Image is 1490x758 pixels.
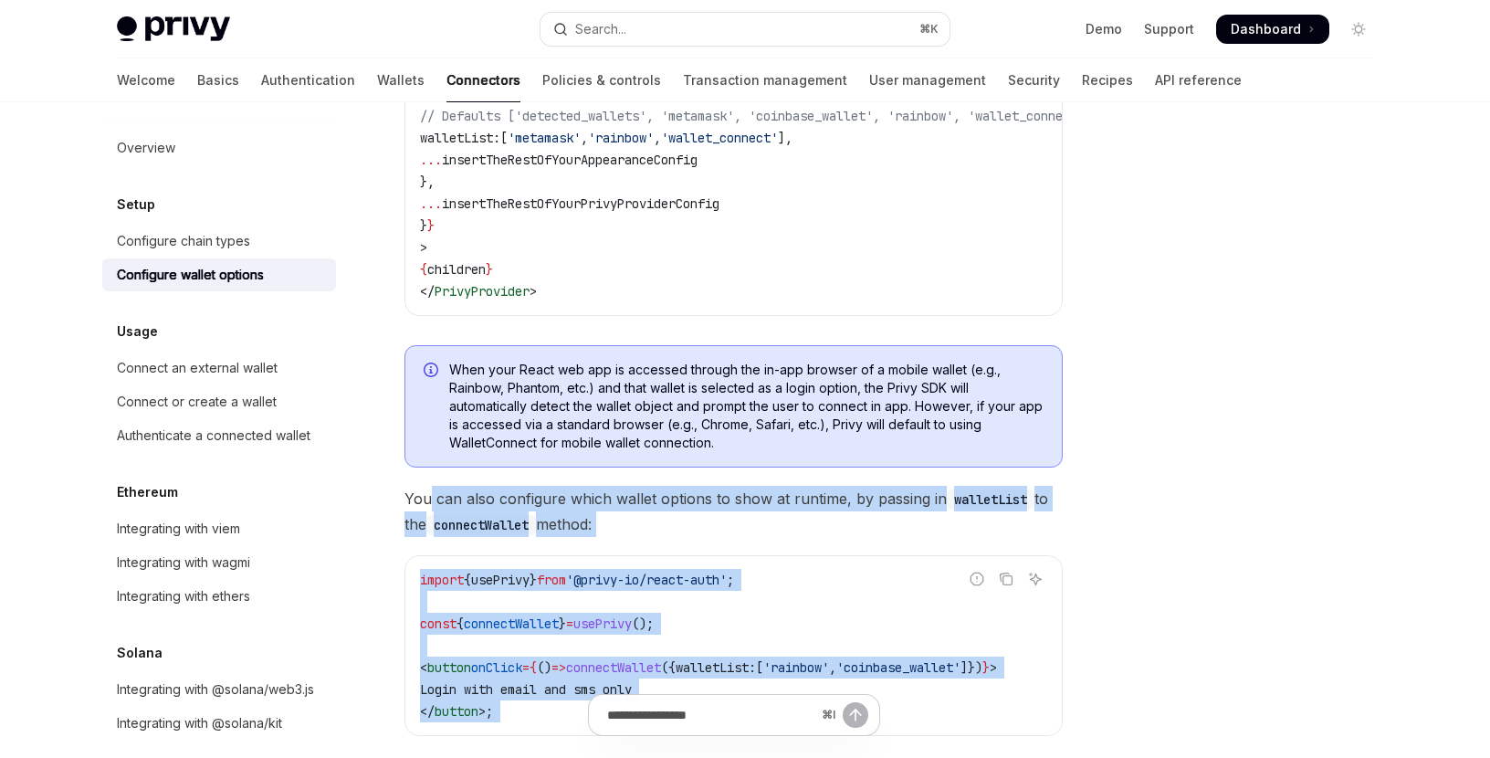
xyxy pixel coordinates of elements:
span: </ [420,283,435,300]
div: Search... [575,18,626,40]
code: connectWallet [426,515,536,535]
span: () [537,659,551,676]
h5: Setup [117,194,155,216]
a: Security [1008,58,1060,102]
span: 'rainbow' [588,130,654,146]
a: Support [1144,20,1194,38]
span: } [982,659,990,676]
div: Connect an external wallet [117,357,278,379]
span: connectWallet [464,616,559,632]
span: insertTheRestOfYourAppearanceConfig [442,152,698,168]
a: Connectors [446,58,520,102]
h5: Ethereum [117,481,178,503]
span: 'metamask' [508,130,581,146]
a: API reference [1155,58,1242,102]
span: const [420,616,456,632]
span: button [427,659,471,676]
a: Authentication [261,58,355,102]
span: onClick [471,659,522,676]
div: Connect or create a wallet [117,391,277,413]
svg: Info [424,363,442,381]
span: '@privy-io/react-auth' [566,572,727,588]
span: ; [727,572,734,588]
span: When your React web app is accessed through the in-app browser of a mobile wallet (e.g., Rainbow,... [449,361,1044,452]
a: Dashboard [1216,15,1329,44]
button: Ask AI [1023,567,1047,591]
div: Integrating with @solana/kit [117,712,282,734]
img: light logo [117,16,230,42]
span: { [530,659,537,676]
span: Dashboard [1231,20,1301,38]
button: Send message [843,702,868,728]
h5: Usage [117,321,158,342]
span: usePrivy [471,572,530,588]
span: ({ [661,659,676,676]
div: Integrating with @solana/web3.js [117,679,314,700]
span: PrivyProvider [435,283,530,300]
span: usePrivy [573,616,632,632]
span: , [654,130,661,146]
a: Connect or create a wallet [102,385,336,418]
span: = [566,616,573,632]
span: walletList: [420,130,500,146]
a: Demo [1086,20,1122,38]
div: Integrating with ethers [117,585,250,607]
span: } [559,616,566,632]
span: 'coinbase_wallet' [836,659,960,676]
span: > [990,659,997,676]
span: , [829,659,836,676]
span: } [486,261,493,278]
a: Integrating with @solana/web3.js [102,673,336,706]
a: Welcome [117,58,175,102]
span: 'rainbow' [763,659,829,676]
a: Overview [102,132,336,164]
a: Integrating with viem [102,512,336,545]
span: { [464,572,471,588]
div: Configure wallet options [117,264,264,286]
span: 'wallet_connect' [661,130,778,146]
a: Policies & controls [542,58,661,102]
span: import [420,572,464,588]
div: Overview [117,137,175,159]
button: Report incorrect code [965,567,989,591]
a: Connect an external wallet [102,352,336,384]
span: ]}) [960,659,982,676]
div: Integrating with wagmi [117,552,250,574]
span: , [581,130,588,146]
h5: Solana [117,642,163,664]
a: Configure wallet options [102,258,336,291]
span: ⌘ K [919,22,939,37]
input: Ask a question... [607,695,814,735]
span: = [522,659,530,676]
span: insertTheRestOfYourPrivyProviderConfig [442,195,719,212]
span: ... [420,195,442,212]
span: }, [420,174,435,190]
a: Integrating with @solana/kit [102,707,336,740]
span: } [427,217,435,234]
a: Integrating with wagmi [102,546,336,579]
button: Open search [540,13,950,46]
span: connectWallet [566,659,661,676]
div: Configure chain types [117,230,250,252]
a: Integrating with ethers [102,580,336,613]
span: > [530,283,537,300]
a: Basics [197,58,239,102]
div: Authenticate a connected wallet [117,425,310,447]
span: [ [756,659,763,676]
span: [ [500,130,508,146]
a: Configure chain types [102,225,336,258]
span: from [537,572,566,588]
button: Copy the contents from the code block [994,567,1018,591]
span: < [420,659,427,676]
div: Integrating with viem [117,518,240,540]
span: } [530,572,537,588]
a: User management [869,58,986,102]
a: Wallets [377,58,425,102]
span: { [420,261,427,278]
code: walletList [947,490,1034,510]
span: ... [420,152,442,168]
span: // Defaults ['detected_wallets', 'metamask', 'coinbase_wallet', 'rainbow', 'wallet_connect'] [420,108,1092,124]
span: } [420,217,427,234]
span: { [456,616,464,632]
button: Toggle dark mode [1344,15,1373,44]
